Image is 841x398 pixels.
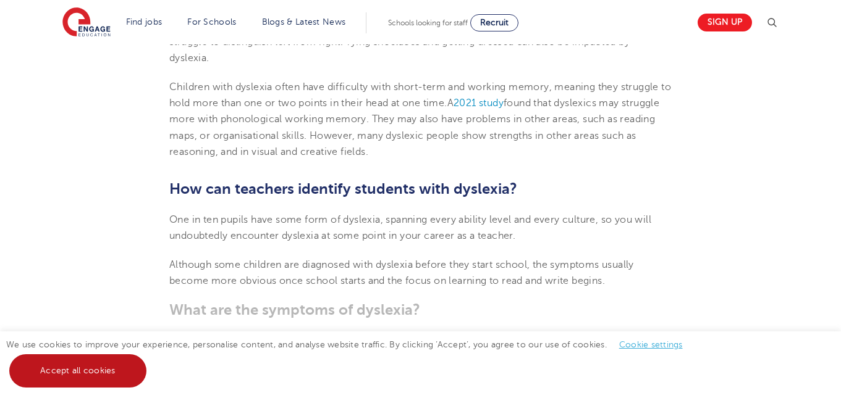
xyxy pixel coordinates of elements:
a: Recruit [470,14,518,31]
span: Although some children are diagnosed with dyslexia before they start school, the symptoms usually... [169,259,634,286]
span: We use cookies to improve your experience, personalise content, and analyse website traffic. By c... [6,340,695,375]
a: Cookie settings [619,340,683,349]
span: One in ten pupils have some form of dyslexia, spanning every ability level and every culture, so ... [169,214,651,241]
a: Find jobs [126,17,163,27]
a: Sign up [698,14,752,31]
span: Recruit [480,18,509,27]
a: Accept all cookies [9,354,146,388]
a: 2021 study [454,97,504,109]
b: What are the symptoms of dyslexia? [169,301,420,318]
b: How can teachers identify students with dyslexia? [169,180,517,197]
a: Blogs & Latest News [262,17,346,27]
span: Schools looking for staff [388,19,468,27]
a: For Schools [187,17,236,27]
img: Engage Education [62,7,111,38]
span: A [447,97,454,109]
span: . They may also have problems in other areas, such as reading maps, or organisational skills. How... [169,114,655,157]
span: Children with dyslexia often have difficulty with short-term and working memory, meaning they str... [169,81,671,109]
